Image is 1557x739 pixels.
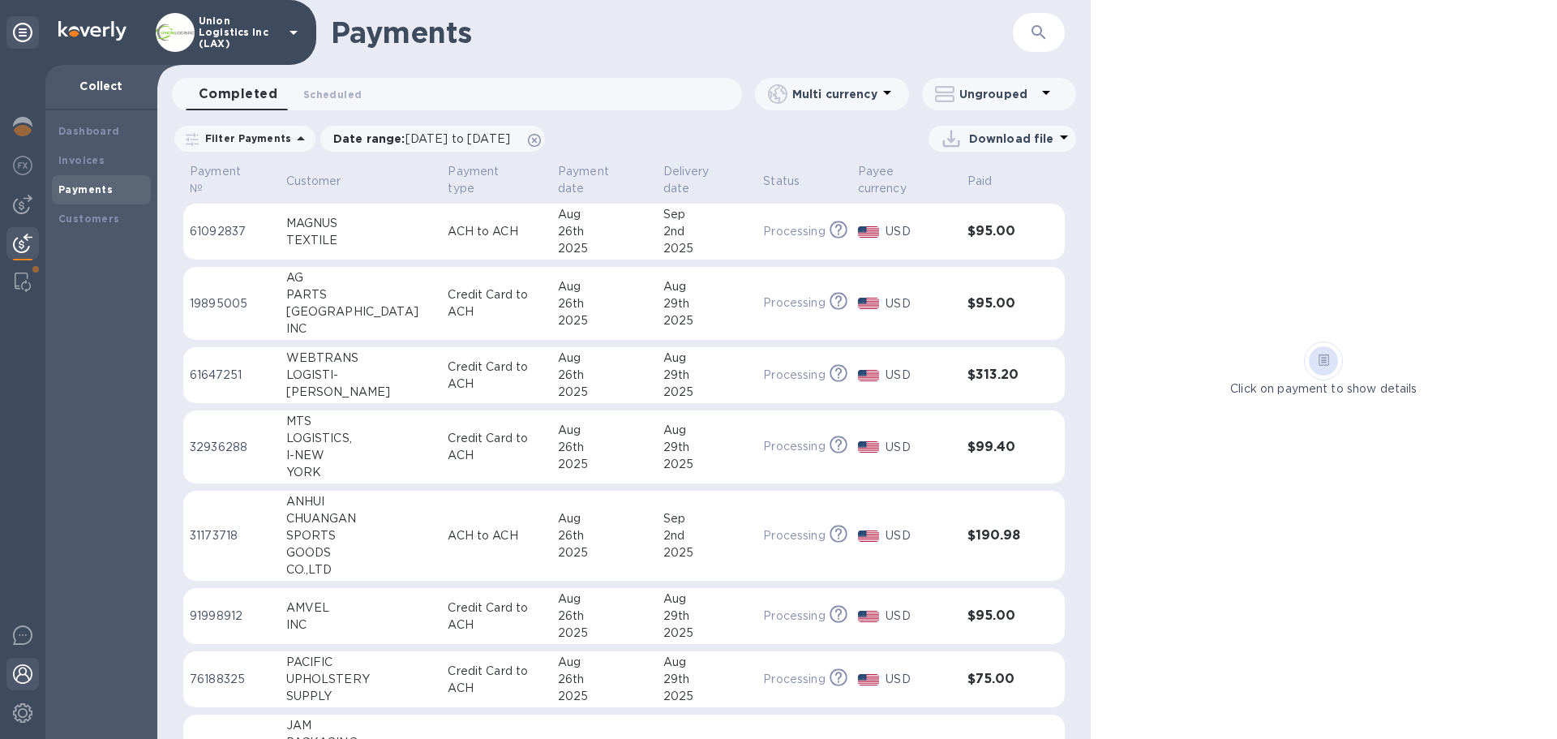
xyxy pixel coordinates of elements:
p: Processing [763,438,825,455]
div: PARTS [286,286,435,303]
div: AMVEL [286,599,435,617]
div: 2025 [663,240,751,257]
img: USD [858,531,880,542]
div: 2nd [663,527,751,544]
div: Aug [558,278,650,295]
p: ACH to ACH [448,527,545,544]
div: 26th [558,527,650,544]
div: 29th [663,671,751,688]
div: Aug [558,591,650,608]
p: Date range : [333,131,518,147]
span: Paid [967,173,1014,190]
img: Foreign exchange [13,156,32,175]
div: AG [286,269,435,286]
div: 26th [558,608,650,625]
div: JAM [286,717,435,734]
div: SUPPLY [286,688,435,705]
p: Delivery date [663,163,730,197]
img: Logo [58,21,127,41]
div: 2025 [663,625,751,642]
div: Aug [663,654,751,671]
div: Aug [558,350,650,367]
img: USD [858,611,880,622]
div: 2025 [558,544,650,561]
div: Aug [558,422,650,439]
p: Union Logistics Inc (LAX) [199,15,280,49]
div: Unpin categories [6,16,39,49]
span: Customer [286,173,362,190]
b: Customers [58,213,120,225]
h3: $190.98 [967,528,1032,544]
p: USD [886,439,954,456]
b: Dashboard [58,125,120,137]
p: USD [886,295,954,312]
div: Aug [663,350,751,367]
div: 26th [558,439,650,456]
p: USD [886,527,954,544]
div: 2025 [558,312,650,329]
span: Completed [199,83,277,105]
img: USD [858,370,880,381]
p: 31173718 [190,527,273,544]
div: 2025 [558,456,650,473]
div: 26th [558,671,650,688]
div: [GEOGRAPHIC_DATA] [286,303,435,320]
span: Payment date [558,163,650,197]
p: Ungrouped [959,86,1036,102]
div: LOGISTI-[PERSON_NAME] [286,367,435,401]
p: Processing [763,367,825,384]
span: Status [763,173,821,190]
div: Aug [663,591,751,608]
div: I-NEW [286,447,435,464]
div: INC [286,617,435,634]
h3: $75.00 [967,672,1032,687]
div: Aug [558,206,650,223]
h3: $313.20 [967,367,1032,383]
div: 26th [558,367,650,384]
span: Payment № [190,163,273,197]
h3: $95.00 [967,296,1032,311]
div: ANHUI [286,493,435,510]
p: Multi currency [792,86,877,102]
p: 19895005 [190,295,273,312]
div: Aug [663,422,751,439]
h3: $95.00 [967,224,1032,239]
h3: $99.40 [967,440,1032,455]
p: 91998912 [190,608,273,625]
p: Processing [763,671,825,688]
p: Click on payment to show details [1230,380,1417,397]
p: Paid [967,173,993,190]
div: 26th [558,223,650,240]
img: USD [858,226,880,238]
p: Credit Card to ACH [448,359,545,393]
p: USD [886,671,954,688]
div: Sep [663,510,751,527]
span: Payee currency [858,163,954,197]
div: 2025 [558,240,650,257]
div: 29th [663,367,751,384]
div: 2025 [663,544,751,561]
div: Aug [663,278,751,295]
div: 2025 [558,625,650,642]
p: Filter Payments [199,131,291,145]
p: Credit Card to ACH [448,430,545,464]
p: Customer [286,173,341,190]
p: Processing [763,527,825,544]
p: Collect [58,78,144,94]
p: Credit Card to ACH [448,663,545,697]
p: Status [763,173,800,190]
div: 2nd [663,223,751,240]
p: ACH to ACH [448,223,545,240]
div: YORK [286,464,435,481]
p: Credit Card to ACH [448,286,545,320]
b: Invoices [58,154,105,166]
div: Sep [663,206,751,223]
h1: Payments [331,15,918,49]
div: GOODS [286,544,435,561]
p: Payment date [558,163,629,197]
div: Aug [558,654,650,671]
span: Scheduled [303,86,362,103]
p: 32936288 [190,439,273,456]
div: UPHOLSTERY [286,671,435,688]
div: 29th [663,439,751,456]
